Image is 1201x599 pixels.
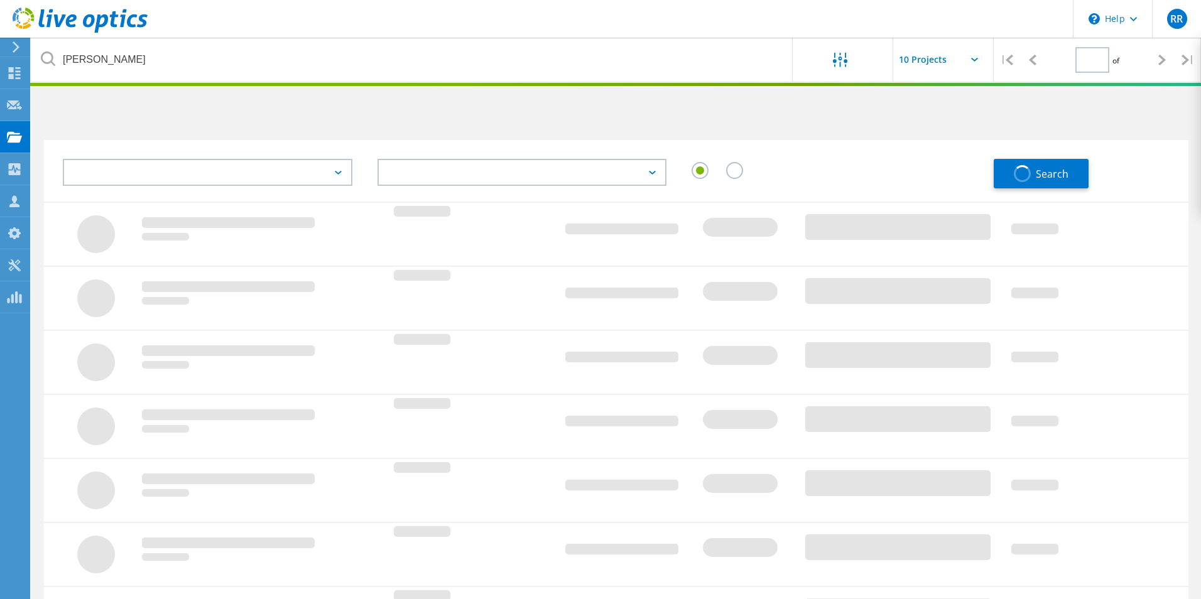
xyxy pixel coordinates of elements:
[1175,38,1201,82] div: |
[994,159,1089,188] button: Search
[1036,167,1068,181] span: Search
[31,38,793,82] input: undefined
[13,26,148,35] a: Live Optics Dashboard
[1089,13,1100,24] svg: \n
[1112,55,1119,66] span: of
[1170,14,1183,24] span: RR
[994,38,1019,82] div: |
